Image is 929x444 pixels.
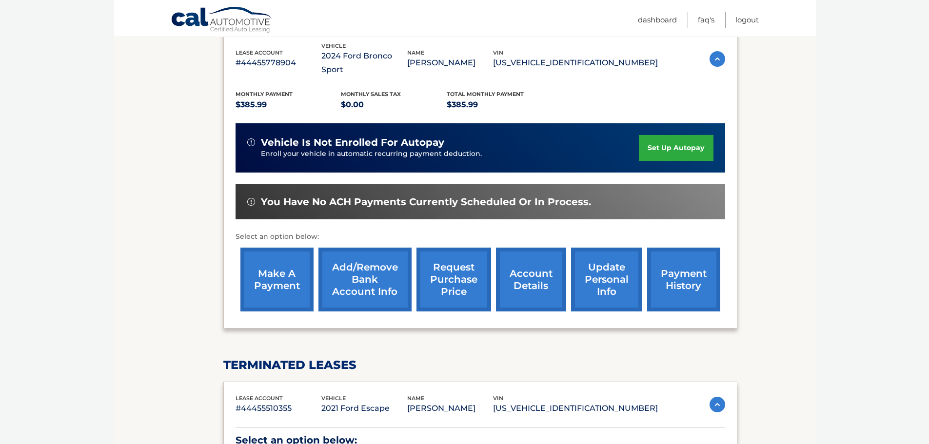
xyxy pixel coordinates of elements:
[261,136,444,149] span: vehicle is not enrolled for autopay
[735,12,759,28] a: Logout
[223,358,737,372] h2: terminated leases
[261,149,639,159] p: Enroll your vehicle in automatic recurring payment deduction.
[236,91,293,97] span: Monthly Payment
[341,91,401,97] span: Monthly sales Tax
[407,56,493,70] p: [PERSON_NAME]
[236,49,283,56] span: lease account
[416,248,491,311] a: request purchase price
[321,402,407,415] p: 2021 Ford Escape
[407,395,424,402] span: name
[639,135,713,161] a: set up autopay
[493,49,503,56] span: vin
[447,98,553,112] p: $385.99
[236,98,341,112] p: $385.99
[407,402,493,415] p: [PERSON_NAME]
[318,248,412,311] a: Add/Remove bank account info
[710,51,725,67] img: accordion-active.svg
[236,402,321,415] p: #44455510355
[247,198,255,206] img: alert-white.svg
[638,12,677,28] a: Dashboard
[496,248,566,311] a: account details
[493,395,503,402] span: vin
[321,395,346,402] span: vehicle
[321,42,346,49] span: vehicle
[698,12,714,28] a: FAQ's
[493,56,658,70] p: [US_VEHICLE_IDENTIFICATION_NUMBER]
[236,56,321,70] p: #44455778904
[247,138,255,146] img: alert-white.svg
[647,248,720,311] a: payment history
[493,402,658,415] p: [US_VEHICLE_IDENTIFICATION_NUMBER]
[447,91,524,97] span: Total Monthly Payment
[240,248,314,311] a: make a payment
[261,196,591,208] span: You have no ACH payments currently scheduled or in process.
[236,395,283,402] span: lease account
[710,397,725,412] img: accordion-active.svg
[321,49,407,77] p: 2024 Ford Bronco Sport
[236,231,725,243] p: Select an option below:
[171,6,273,35] a: Cal Automotive
[407,49,424,56] span: name
[571,248,642,311] a: update personal info
[341,98,447,112] p: $0.00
